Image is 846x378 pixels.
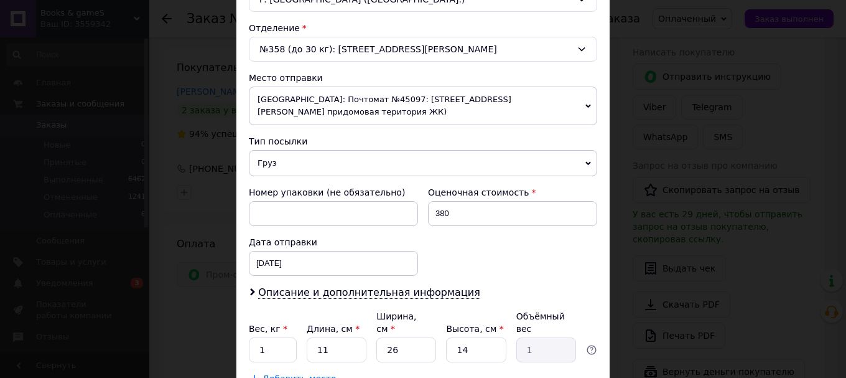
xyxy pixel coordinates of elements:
[249,22,597,34] div: Отделение
[249,236,418,248] div: Дата отправки
[376,311,416,334] label: Ширина, см
[249,136,307,146] span: Тип посылки
[249,87,597,125] span: [GEOGRAPHIC_DATA]: Почтомат №45097: [STREET_ADDRESS][PERSON_NAME] придомовая територия ЖК)
[249,37,597,62] div: №358 (до 30 кг): [STREET_ADDRESS][PERSON_NAME]
[516,310,576,335] div: Объёмный вес
[249,186,418,199] div: Номер упаковки (не обязательно)
[307,324,360,334] label: Длина, см
[258,286,480,299] span: Описание и дополнительная информация
[249,150,597,176] span: Груз
[428,186,597,199] div: Оценочная стоимость
[249,73,323,83] span: Место отправки
[249,324,287,334] label: Вес, кг
[446,324,503,334] label: Высота, см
